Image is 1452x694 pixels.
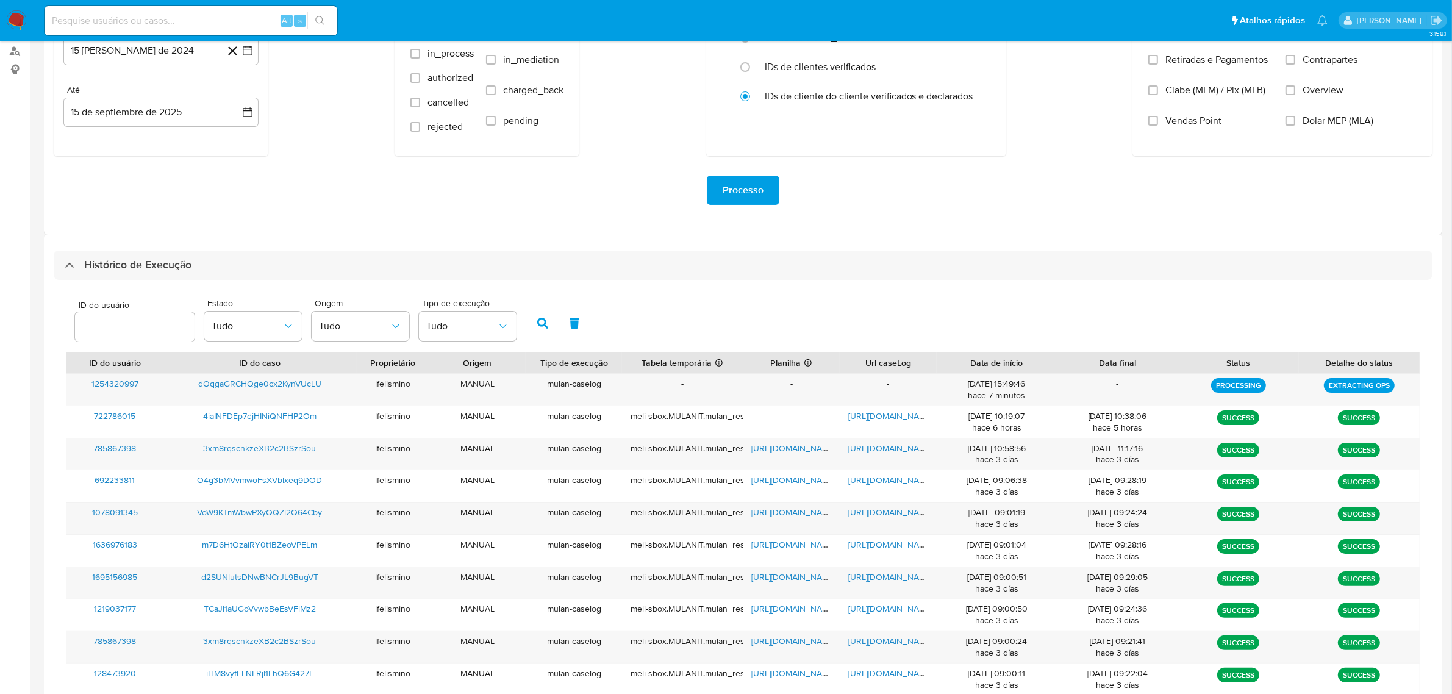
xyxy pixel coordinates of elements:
[282,15,291,26] span: Alt
[1317,15,1328,26] a: Notificações
[1430,14,1443,27] a: Sair
[307,12,332,29] button: search-icon
[1429,29,1446,38] span: 3.158.1
[1357,15,1426,26] p: laisa.felismino@mercadolivre.com
[1240,14,1305,27] span: Atalhos rápidos
[45,13,337,29] input: Pesquise usuários ou casos...
[298,15,302,26] span: s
